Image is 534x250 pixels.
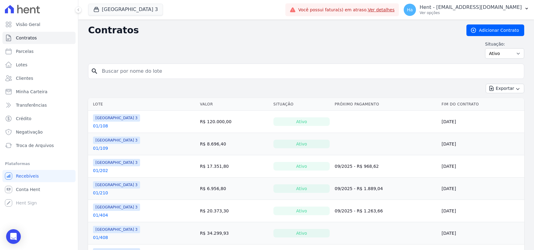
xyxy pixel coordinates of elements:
[93,123,108,129] a: 01/108
[198,222,271,244] td: R$ 34.299,93
[273,229,330,237] div: Ativo
[198,133,271,155] td: R$ 8.696,40
[2,18,76,31] a: Visão Geral
[16,89,47,95] span: Minha Carteira
[93,159,140,166] span: [GEOGRAPHIC_DATA] 3
[88,25,457,36] h2: Contratos
[2,45,76,57] a: Parcelas
[16,116,32,122] span: Crédito
[271,98,332,111] th: Situação
[93,114,140,122] span: [GEOGRAPHIC_DATA] 3
[439,200,524,222] td: [DATE]
[93,190,108,196] a: 01/210
[198,178,271,200] td: R$ 6.956,80
[466,24,524,36] a: Adicionar Contrato
[2,139,76,152] a: Troca de Arquivos
[420,10,522,15] p: Ver opções
[16,75,33,81] span: Clientes
[88,4,163,15] button: [GEOGRAPHIC_DATA] 3
[298,7,395,13] span: Você possui fatura(s) em atraso.
[2,112,76,125] a: Crédito
[439,222,524,244] td: [DATE]
[98,65,521,77] input: Buscar por nome do lote
[6,229,21,244] div: Open Intercom Messenger
[93,137,140,144] span: [GEOGRAPHIC_DATA] 3
[88,98,198,111] th: Lote
[273,207,330,215] div: Ativo
[407,8,413,12] span: Ha
[93,234,108,241] a: 01/408
[2,126,76,138] a: Negativação
[273,184,330,193] div: Ativo
[399,1,534,18] button: Ha Hent - [EMAIL_ADDRESS][DOMAIN_NAME] Ver opções
[485,41,524,47] label: Situação:
[420,4,522,10] p: Hent - [EMAIL_ADDRESS][DOMAIN_NAME]
[439,98,524,111] th: Fim do Contrato
[2,170,76,182] a: Recebíveis
[93,145,108,151] a: 01/109
[16,21,40,28] span: Visão Geral
[198,98,271,111] th: Valor
[93,212,108,218] a: 01/404
[16,62,28,68] span: Lotes
[335,186,383,191] a: 09/2025 - R$ 1.889,04
[16,173,39,179] span: Recebíveis
[273,140,330,148] div: Ativo
[93,204,140,211] span: [GEOGRAPHIC_DATA] 3
[439,133,524,155] td: [DATE]
[16,102,47,108] span: Transferências
[2,86,76,98] a: Minha Carteira
[2,99,76,111] a: Transferências
[335,164,379,169] a: 09/2025 - R$ 968,62
[93,167,108,174] a: 01/202
[198,200,271,222] td: R$ 20.373,30
[91,68,98,75] i: search
[16,48,34,54] span: Parcelas
[2,72,76,84] a: Clientes
[93,226,140,233] span: [GEOGRAPHIC_DATA] 3
[198,111,271,133] td: R$ 120.000,00
[335,208,383,213] a: 09/2025 - R$ 1.263,66
[273,117,330,126] div: Ativo
[439,155,524,178] td: [DATE]
[439,178,524,200] td: [DATE]
[93,181,140,189] span: [GEOGRAPHIC_DATA] 3
[2,183,76,196] a: Conta Hent
[198,155,271,178] td: R$ 17.351,80
[439,111,524,133] td: [DATE]
[368,7,395,12] a: Ver detalhes
[486,84,524,93] button: Exportar
[16,186,40,193] span: Conta Hent
[5,160,73,167] div: Plataformas
[273,162,330,171] div: Ativo
[16,35,37,41] span: Contratos
[16,142,54,149] span: Troca de Arquivos
[332,98,439,111] th: Próximo Pagamento
[2,59,76,71] a: Lotes
[2,32,76,44] a: Contratos
[16,129,43,135] span: Negativação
